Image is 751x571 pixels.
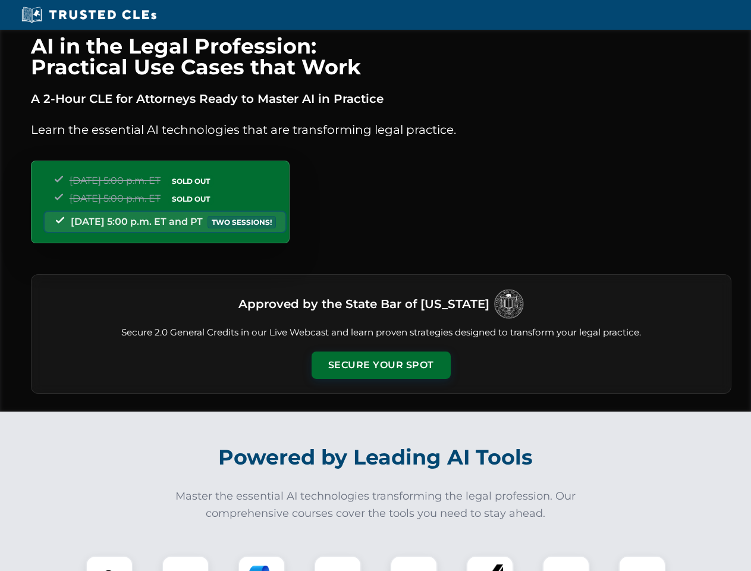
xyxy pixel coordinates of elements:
span: SOLD OUT [168,193,214,205]
span: SOLD OUT [168,175,214,187]
p: Secure 2.0 General Credits in our Live Webcast and learn proven strategies designed to transform ... [46,326,717,340]
button: Secure Your Spot [312,352,451,379]
h1: AI in the Legal Profession: Practical Use Cases that Work [31,36,731,77]
span: [DATE] 5:00 p.m. ET [70,175,161,186]
p: Master the essential AI technologies transforming the legal profession. Our comprehensive courses... [168,488,584,522]
img: Logo [494,289,524,319]
h3: Approved by the State Bar of [US_STATE] [238,293,489,315]
p: A 2-Hour CLE for Attorneys Ready to Master AI in Practice [31,89,731,108]
span: [DATE] 5:00 p.m. ET [70,193,161,204]
p: Learn the essential AI technologies that are transforming legal practice. [31,120,731,139]
img: Trusted CLEs [18,6,160,24]
h2: Powered by Leading AI Tools [46,437,705,478]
